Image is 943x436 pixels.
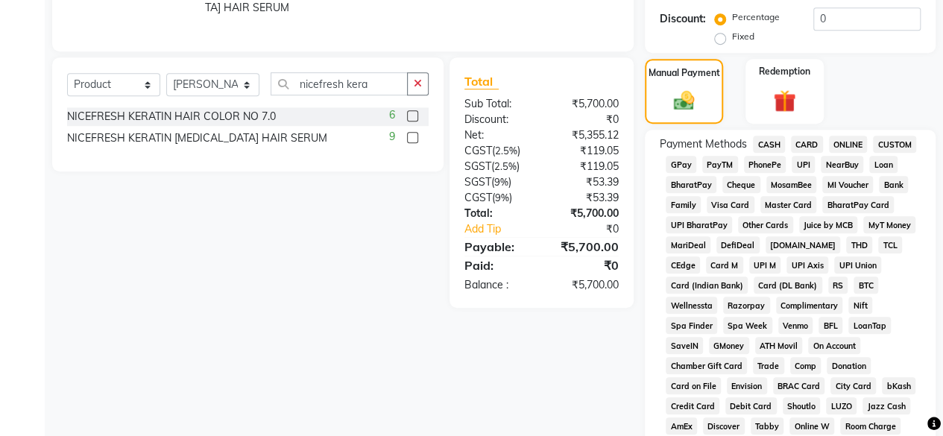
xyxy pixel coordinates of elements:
[541,238,630,256] div: ₹5,700.00
[828,277,848,294] span: RS
[541,112,630,127] div: ₹0
[879,176,908,193] span: Bank
[667,89,701,113] img: _cash.svg
[453,238,542,256] div: Payable:
[723,317,772,334] span: Spa Week
[760,196,817,213] span: Master Card
[666,417,697,435] span: AmEx
[848,297,872,314] span: Nift
[827,357,871,374] span: Donation
[873,136,916,153] span: CUSTOM
[722,176,760,193] span: Cheque
[783,397,821,414] span: Shoutlo
[882,377,915,394] span: bKash
[541,159,630,174] div: ₹119.05
[863,216,915,233] span: MyT Money
[271,72,408,95] input: Search or Scan
[846,236,872,253] span: THD
[666,156,696,173] span: GPay
[753,357,784,374] span: Trade
[869,156,898,173] span: Loan
[791,136,823,153] span: CARD
[494,176,508,188] span: 9%
[453,112,542,127] div: Discount:
[453,174,542,190] div: ( )
[453,221,556,237] a: Add Tip
[67,109,276,124] div: NICEFRESH KERATIN HAIR COLOR NO 7.0
[840,417,901,435] span: Room Charge
[706,256,743,274] span: Card M
[707,196,754,213] span: Visa Card
[464,175,491,189] span: SGST
[666,196,701,213] span: Family
[453,96,542,112] div: Sub Total:
[666,337,703,354] span: SaveIN
[751,417,784,435] span: Tabby
[666,297,717,314] span: Wellnessta
[666,357,747,374] span: Chamber Gift Card
[789,417,834,435] span: Online W
[453,256,542,274] div: Paid:
[725,397,777,414] span: Debit Card
[819,317,842,334] span: BFL
[716,236,760,253] span: DefiDeal
[464,74,499,89] span: Total
[790,357,821,374] span: Comp
[666,377,721,394] span: Card on File
[821,156,863,173] span: NearBuy
[666,256,700,274] span: CEdge
[453,127,542,143] div: Net:
[453,206,542,221] div: Total:
[556,221,630,237] div: ₹0
[389,129,395,145] span: 9
[541,143,630,159] div: ₹119.05
[822,196,894,213] span: BharatPay Card
[660,11,706,27] div: Discount:
[666,176,716,193] span: BharatPay
[766,236,841,253] span: [DOMAIN_NAME]
[541,127,630,143] div: ₹5,355.12
[753,136,785,153] span: CASH
[541,190,630,206] div: ₹53.39
[822,176,873,193] span: MI Voucher
[541,256,630,274] div: ₹0
[766,87,803,115] img: _gift.svg
[744,156,786,173] span: PhonePe
[854,277,878,294] span: BTC
[776,297,843,314] span: Complimentary
[834,256,881,274] span: UPI Union
[495,192,509,203] span: 9%
[829,136,868,153] span: ONLINE
[702,156,738,173] span: PayTM
[723,297,770,314] span: Razorpay
[878,236,902,253] span: TCL
[826,397,857,414] span: LUZO
[453,143,542,159] div: ( )
[660,136,747,152] span: Payment Methods
[453,159,542,174] div: ( )
[727,377,767,394] span: Envision
[778,317,813,334] span: Venmo
[464,159,491,173] span: SGST
[848,317,891,334] span: LoanTap
[755,337,803,354] span: ATH Movil
[541,277,630,293] div: ₹5,700.00
[494,160,517,172] span: 2.5%
[389,107,395,123] span: 6
[738,216,793,233] span: Other Cards
[759,65,810,78] label: Redemption
[495,145,517,157] span: 2.5%
[862,397,910,414] span: Jazz Cash
[732,10,780,24] label: Percentage
[732,30,754,43] label: Fixed
[666,277,748,294] span: Card (Indian Bank)
[666,397,719,414] span: Credit Card
[649,66,720,80] label: Manual Payment
[749,256,781,274] span: UPI M
[541,174,630,190] div: ₹53.39
[453,277,542,293] div: Balance :
[709,337,749,354] span: GMoney
[786,256,828,274] span: UPI Axis
[808,337,860,354] span: On Account
[666,216,732,233] span: UPI BharatPay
